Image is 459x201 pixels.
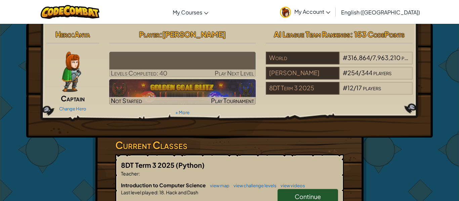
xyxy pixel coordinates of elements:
span: Levels Completed: 40 [111,69,167,77]
span: Teacher [121,170,139,177]
span: : [139,170,140,177]
a: view map [207,183,229,188]
span: Continue [295,193,321,200]
span: Play Next Level [215,69,254,77]
span: : 153 CodePoints [350,30,405,39]
span: # [343,54,347,61]
span: / [353,84,356,92]
span: Last level played [121,189,157,195]
a: World#316,864/7,963,210players [266,58,413,66]
img: Golden Goal [109,79,256,105]
span: players [373,69,391,77]
span: (Python) [176,161,205,169]
h3: Current Classes [115,138,344,153]
a: + More [175,110,190,115]
span: / [359,69,361,77]
a: view videos [277,183,305,188]
span: 18. [159,189,165,195]
a: My Account [277,1,334,22]
span: AI League Team Rankings [274,30,350,39]
span: # [343,69,347,77]
span: Play Tournament [211,97,254,104]
span: 316,864 [347,54,370,61]
span: 254 [347,69,359,77]
span: 12 [347,84,353,92]
img: captain-pose.png [62,52,81,92]
div: [PERSON_NAME] [266,67,339,80]
span: Hack and Dash [165,189,198,195]
a: view challenge levels [230,183,277,188]
span: Captain [61,94,85,103]
a: My Courses [169,3,212,21]
span: players [363,84,381,92]
span: : [157,189,159,195]
span: / [370,54,373,61]
span: : [72,30,74,39]
div: 8DT Term 3 2025 [266,82,339,95]
span: 344 [361,69,372,77]
a: 8DT Term 3 2025#12/17players [266,88,413,96]
span: Player [139,30,160,39]
span: Hero [55,30,72,39]
a: [PERSON_NAME]#254/344players [266,73,413,81]
img: CodeCombat logo [41,5,99,19]
span: My Courses [173,9,202,16]
span: players [402,54,420,61]
span: [PERSON_NAME] [162,30,226,39]
span: 7,963,210 [373,54,401,61]
a: English ([GEOGRAPHIC_DATA]) [338,3,423,21]
span: Introduction to Computer Science [121,182,207,188]
span: : [160,30,162,39]
a: Change Hero [59,106,86,111]
span: # [343,84,347,92]
span: 17 [356,84,362,92]
span: My Account [294,8,330,15]
span: Not Started [111,97,142,104]
span: Anya [74,30,90,39]
a: Not StartedPlay Tournament [109,79,256,105]
span: English ([GEOGRAPHIC_DATA]) [341,9,420,16]
a: Play Next Level [109,52,256,77]
span: 8DT Term 3 2025 [121,161,176,169]
img: avatar [280,7,291,18]
div: World [266,52,339,64]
